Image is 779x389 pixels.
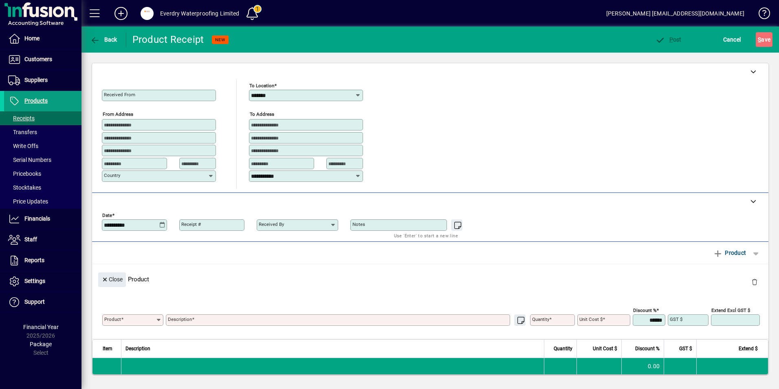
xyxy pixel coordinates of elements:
[745,272,764,292] button: Delete
[125,344,150,353] span: Description
[98,272,126,287] button: Close
[4,70,81,91] a: Suppliers
[96,275,128,283] app-page-header-button: Close
[758,36,761,43] span: S
[4,111,81,125] a: Receipts
[655,36,682,43] span: ost
[669,36,673,43] span: P
[4,139,81,153] a: Write Offs
[4,194,81,208] a: Price Updates
[23,324,59,330] span: Financial Year
[104,92,135,97] mat-label: Received From
[579,316,603,322] mat-label: Unit Cost $
[352,221,365,227] mat-label: Notes
[8,198,48,205] span: Price Updates
[104,172,120,178] mat-label: Country
[711,307,750,313] mat-label: Extend excl GST $
[108,6,134,21] button: Add
[8,157,51,163] span: Serial Numbers
[81,32,126,47] app-page-header-button: Back
[532,316,549,322] mat-label: Quantity
[554,344,572,353] span: Quantity
[24,35,40,42] span: Home
[249,83,274,88] mat-label: To location
[24,257,44,263] span: Reports
[4,250,81,271] a: Reports
[4,230,81,250] a: Staff
[756,32,772,47] button: Save
[606,7,744,20] div: [PERSON_NAME] [EMAIL_ADDRESS][DOMAIN_NAME]
[132,33,204,46] div: Product Receipt
[104,316,121,322] mat-label: Product
[101,273,123,286] span: Close
[633,307,656,313] mat-label: Discount %
[259,221,284,227] mat-label: Received by
[4,153,81,167] a: Serial Numbers
[593,344,617,353] span: Unit Cost $
[4,49,81,70] a: Customers
[4,167,81,181] a: Pricebooks
[635,344,660,353] span: Discount %
[4,125,81,139] a: Transfers
[24,97,48,104] span: Products
[621,358,664,374] td: 0.00
[745,278,764,285] app-page-header-button: Delete
[168,316,192,322] mat-label: Description
[215,37,225,42] span: NEW
[670,316,682,322] mat-label: GST $
[723,33,741,46] span: Cancel
[758,33,770,46] span: ave
[134,6,160,21] button: Profile
[88,32,119,47] button: Back
[4,209,81,229] a: Financials
[653,32,684,47] button: Post
[102,212,112,218] mat-label: Date
[24,278,45,284] span: Settings
[8,170,41,177] span: Pricebooks
[739,344,758,353] span: Extend $
[4,181,81,194] a: Stocktakes
[679,344,692,353] span: GST $
[24,298,45,305] span: Support
[4,271,81,292] a: Settings
[394,231,458,240] mat-hint: Use 'Enter' to start a new line
[103,344,112,353] span: Item
[8,129,37,135] span: Transfers
[92,264,768,294] div: Product
[24,215,50,222] span: Financials
[160,7,239,20] div: Everdry Waterproofing Limited
[24,236,37,243] span: Staff
[8,115,35,122] span: Receipts
[30,341,52,347] span: Package
[24,77,48,83] span: Suppliers
[181,221,201,227] mat-label: Receipt #
[721,32,743,47] button: Cancel
[4,292,81,312] a: Support
[24,56,52,62] span: Customers
[90,36,117,43] span: Back
[8,184,41,191] span: Stocktakes
[4,29,81,49] a: Home
[8,143,38,149] span: Write Offs
[753,2,769,28] a: Knowledge Base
